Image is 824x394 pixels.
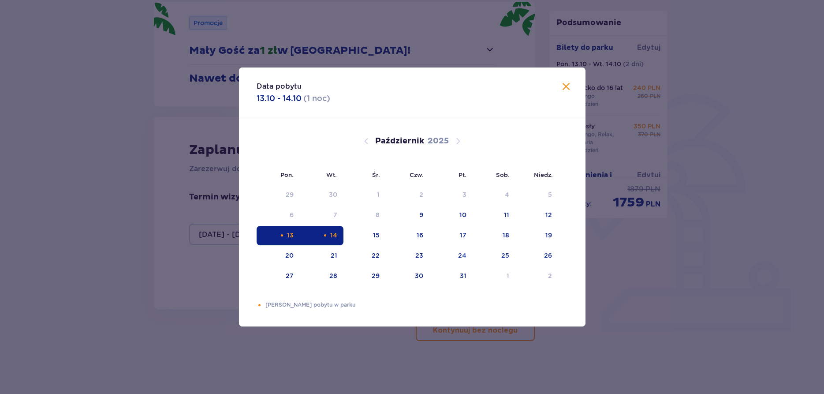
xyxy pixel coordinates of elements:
[265,301,567,309] p: [PERSON_NAME] pobytu w parku
[287,231,294,240] div: 13
[460,271,466,280] div: 31
[343,246,386,266] td: 22
[372,271,380,280] div: 29
[376,210,380,219] div: 8
[329,190,337,199] div: 30
[290,210,294,219] div: 6
[473,185,515,205] td: Data niedostępna. sobota, 4 października 2025
[343,226,386,245] td: 15
[473,246,515,266] td: 25
[329,271,337,280] div: 28
[458,251,466,260] div: 24
[473,226,515,245] td: 18
[257,206,300,225] td: Data niedostępna. poniedziałek, 6 października 2025
[515,185,558,205] td: Data niedostępna. niedziela, 5 października 2025
[286,271,294,280] div: 27
[544,251,552,260] div: 26
[419,210,423,219] div: 9
[473,266,515,286] td: 1
[453,136,463,146] button: Następny miesiąc
[322,233,328,238] div: Pomarańczowa kropka
[429,266,473,286] td: 31
[257,185,300,205] td: Data niedostępna. poniedziałek, 29 września 2025
[257,93,302,104] p: 13.10 - 14.10
[515,246,558,266] td: 26
[515,226,558,245] td: 19
[257,82,302,91] p: Data pobytu
[330,231,337,240] div: 14
[429,185,473,205] td: Data niedostępna. piątek, 3 października 2025
[501,251,509,260] div: 25
[300,206,343,225] td: Data niedostępna. wtorek, 7 października 2025
[286,190,294,199] div: 29
[257,226,300,245] td: Data zaznaczona. poniedziałek, 13 października 2025
[473,206,515,225] td: 11
[375,136,424,146] p: Październik
[429,246,473,266] td: 24
[343,206,386,225] td: Data niedostępna. środa, 8 października 2025
[343,185,386,205] td: Data niedostępna. środa, 1 października 2025
[326,171,337,178] small: Wt.
[515,266,558,286] td: 2
[459,210,466,219] div: 10
[386,206,429,225] td: 9
[386,266,429,286] td: 30
[386,246,429,266] td: 23
[257,266,300,286] td: 27
[372,251,380,260] div: 22
[548,190,552,199] div: 5
[386,226,429,245] td: 16
[503,231,509,240] div: 18
[515,206,558,225] td: 12
[257,246,300,266] td: 20
[257,302,262,308] div: Pomarańczowa kropka
[300,246,343,266] td: 21
[285,251,294,260] div: 20
[279,233,285,238] div: Pomarańczowa kropka
[504,210,509,219] div: 11
[429,206,473,225] td: 10
[415,271,423,280] div: 30
[548,271,552,280] div: 2
[561,82,571,93] button: Zamknij
[410,171,423,178] small: Czw.
[507,271,509,280] div: 1
[300,266,343,286] td: 28
[534,171,553,178] small: Niedz.
[280,171,294,178] small: Pon.
[462,190,466,199] div: 3
[373,231,380,240] div: 15
[300,185,343,205] td: Data niedostępna. wtorek, 30 września 2025
[361,136,372,146] button: Poprzedni miesiąc
[545,210,552,219] div: 12
[377,190,380,199] div: 1
[372,171,380,178] small: Śr.
[417,231,423,240] div: 16
[333,210,337,219] div: 7
[459,171,466,178] small: Pt.
[545,231,552,240] div: 19
[419,190,423,199] div: 2
[303,93,330,104] p: ( 1 noc )
[460,231,466,240] div: 17
[428,136,449,146] p: 2025
[386,185,429,205] td: Data niedostępna. czwartek, 2 października 2025
[505,190,509,199] div: 4
[415,251,423,260] div: 23
[331,251,337,260] div: 21
[300,226,343,245] td: Data zaznaczona. wtorek, 14 października 2025
[496,171,510,178] small: Sob.
[343,266,386,286] td: 29
[429,226,473,245] td: 17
